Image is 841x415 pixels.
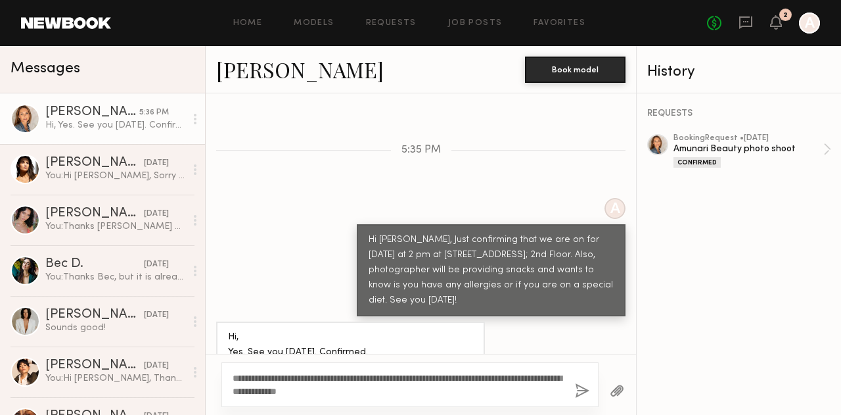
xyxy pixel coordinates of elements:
[45,258,144,271] div: Bec D.
[144,360,169,372] div: [DATE]
[45,220,185,233] div: You: Thanks [PERSON_NAME] but it is already booked.
[799,12,820,34] a: A
[647,64,831,80] div: History
[673,134,831,168] a: bookingRequest •[DATE]Amunari Beauty photo shootConfirmed
[144,258,169,271] div: [DATE]
[366,19,417,28] a: Requests
[144,157,169,170] div: [DATE]
[448,19,503,28] a: Job Posts
[144,309,169,322] div: [DATE]
[294,19,334,28] a: Models
[45,207,144,220] div: [PERSON_NAME]
[783,12,788,19] div: 2
[144,208,169,220] div: [DATE]
[673,134,823,143] div: booking Request • [DATE]
[45,157,144,170] div: [PERSON_NAME]
[45,106,139,119] div: [PERSON_NAME]
[216,55,384,84] a: [PERSON_NAME]
[369,233,614,308] div: Hi [PERSON_NAME], Just confirming that we are on for [DATE] at 2 pm at [STREET_ADDRESS]; 2nd Floo...
[139,107,169,119] div: 5:36 PM
[45,322,185,334] div: Sounds good!
[45,271,185,283] div: You: Thanks Bec, but it is already booked. Maybe next time.
[525,63,625,74] a: Book model
[45,308,144,322] div: [PERSON_NAME]
[673,157,721,168] div: Confirmed
[647,109,831,118] div: REQUESTS
[45,372,185,385] div: You: Hi [PERSON_NAME], Thanks for your response. Believe it or not, we already books it! But, tha...
[228,330,473,391] div: Hi, Yes. See you [DATE]. Confirmed. I have allergies to onion, garlic, pork and spicy food. Thank...
[233,19,263,28] a: Home
[11,61,80,76] span: Messages
[45,359,144,372] div: [PERSON_NAME]
[534,19,585,28] a: Favorites
[673,143,823,155] div: Amunari Beauty photo shoot
[525,57,625,83] button: Book model
[45,170,185,182] div: You: Hi [PERSON_NAME], Sorry for my delayed response but event is already booked. Thank you for r...
[401,145,441,156] span: 5:35 PM
[45,119,185,132] div: Hi, Yes. See you [DATE]. Confirmed. I have allergies to onion, garlic, pork and spicy food. Thank...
